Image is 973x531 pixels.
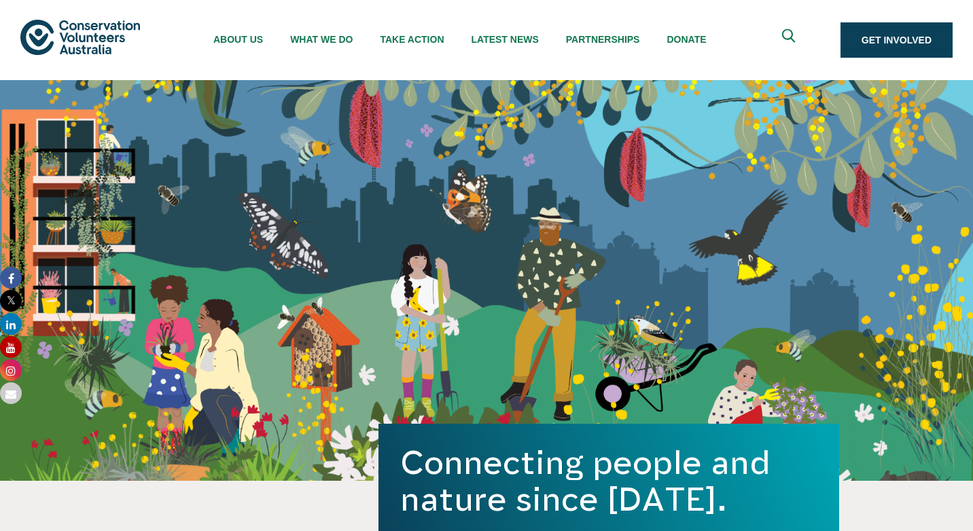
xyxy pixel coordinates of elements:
[400,444,817,517] h1: Connecting people and nature since [DATE].
[472,34,539,45] span: Latest News
[213,34,263,45] span: About Us
[774,24,807,56] button: Expand search box Close search box
[667,34,706,45] span: Donate
[380,34,444,45] span: Take Action
[566,34,640,45] span: Partnerships
[290,34,353,45] span: What We Do
[20,20,140,54] img: logo.svg
[841,22,953,58] a: Get Involved
[781,29,798,52] span: Expand search box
